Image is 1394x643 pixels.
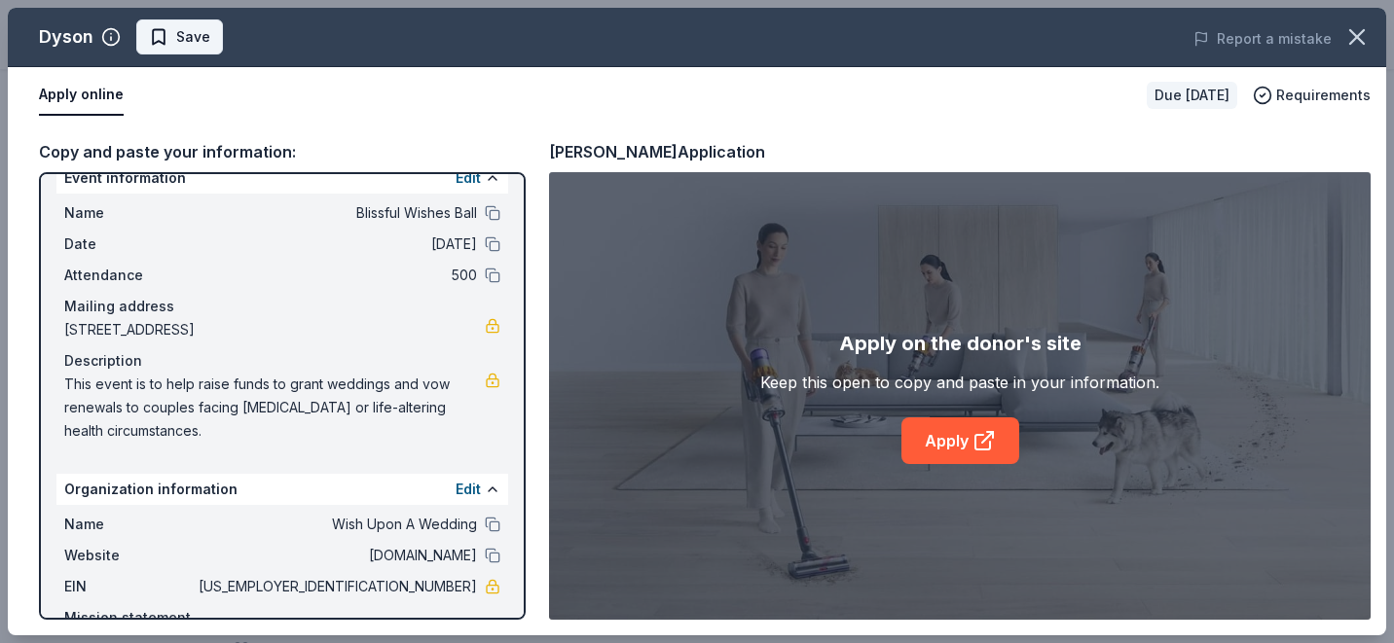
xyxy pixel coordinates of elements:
[901,417,1019,464] a: Apply
[64,575,195,598] span: EIN
[64,295,500,318] div: Mailing address
[195,201,477,225] span: Blissful Wishes Ball
[64,544,195,567] span: Website
[1147,82,1237,109] div: Due [DATE]
[64,318,485,341] span: [STREET_ADDRESS]
[456,166,481,190] button: Edit
[56,162,508,194] div: Event information
[839,328,1082,359] div: Apply on the donor's site
[195,232,477,256] span: [DATE]
[176,25,210,49] span: Save
[456,478,481,501] button: Edit
[64,232,195,256] span: Date
[64,513,195,536] span: Name
[64,606,500,629] div: Mission statement
[56,474,508,505] div: Organization information
[195,575,477,598] span: [US_EMPLOYER_IDENTIFICATION_NUMBER]
[195,264,477,287] span: 500
[39,21,93,53] div: Dyson
[136,19,223,54] button: Save
[64,201,195,225] span: Name
[1193,27,1332,51] button: Report a mistake
[64,264,195,287] span: Attendance
[1276,84,1371,107] span: Requirements
[39,75,124,116] button: Apply online
[195,513,477,536] span: Wish Upon A Wedding
[195,544,477,567] span: [DOMAIN_NAME]
[1253,84,1371,107] button: Requirements
[39,139,526,164] div: Copy and paste your information:
[760,371,1159,394] div: Keep this open to copy and paste in your information.
[64,373,485,443] span: This event is to help raise funds to grant weddings and vow renewals to couples facing [MEDICAL_D...
[549,139,765,164] div: [PERSON_NAME] Application
[64,349,500,373] div: Description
